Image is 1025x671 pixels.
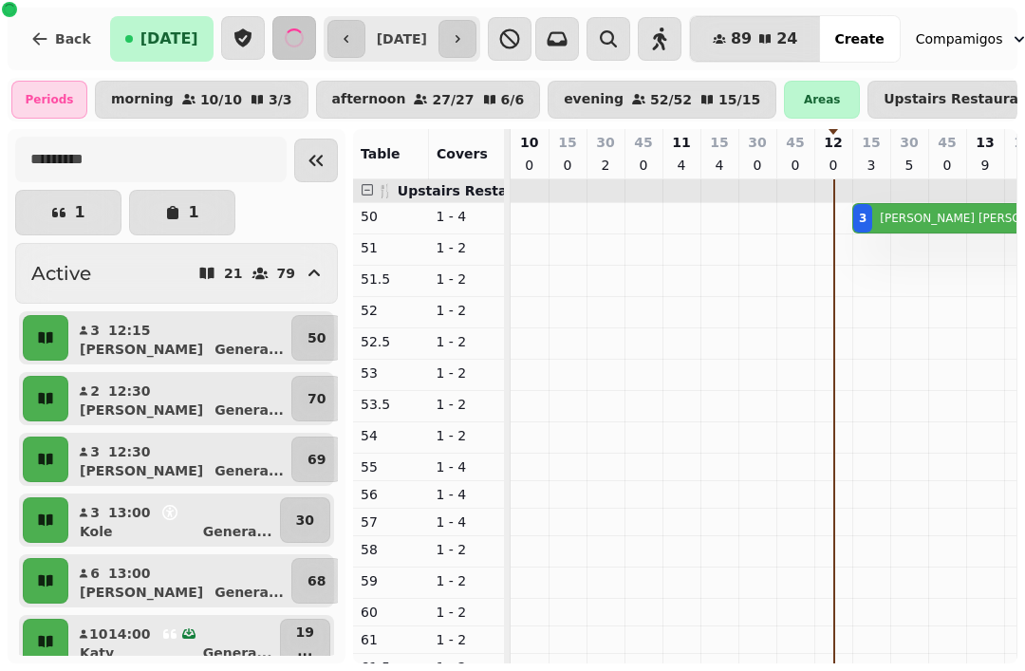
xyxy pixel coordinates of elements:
[826,156,841,175] p: 0
[938,133,956,152] p: 45
[564,92,624,107] p: evening
[15,243,338,304] button: Active2179
[361,513,421,531] p: 57
[437,485,497,504] p: 1 - 4
[824,133,842,152] p: 12
[916,29,1003,48] span: Compamigos
[89,503,101,522] p: 3
[361,363,421,382] p: 53
[108,564,151,583] p: 13:00
[437,332,497,351] p: 1 - 2
[437,571,497,590] p: 1 - 2
[361,485,421,504] p: 56
[111,92,174,107] p: morning
[188,205,198,220] p: 1
[437,630,497,649] p: 1 - 2
[11,81,87,119] div: Periods
[80,583,203,602] p: [PERSON_NAME]
[89,321,101,340] p: 3
[672,133,690,152] p: 11
[784,81,860,119] div: Areas
[89,382,101,401] p: 2
[712,156,727,175] p: 4
[72,558,288,604] button: 613:00[PERSON_NAME]Genera...
[291,376,342,421] button: 70
[108,503,151,522] p: 13:00
[80,401,203,419] p: [PERSON_NAME]
[316,81,541,119] button: afternoon27/276/6
[80,340,203,359] p: [PERSON_NAME]
[72,619,276,664] button: 1014:00KatyGenera...
[859,211,867,226] div: 3
[361,457,421,476] p: 55
[834,32,884,46] span: Create
[862,133,880,152] p: 15
[269,93,292,106] p: 3 / 3
[291,315,342,361] button: 50
[214,461,284,480] p: Genera ...
[501,93,525,106] p: 6 / 6
[361,301,421,320] p: 52
[307,328,326,347] p: 50
[361,238,421,257] p: 51
[80,522,113,541] p: Kole
[674,156,689,175] p: 4
[560,156,575,175] p: 0
[291,437,342,482] button: 69
[650,93,692,106] p: 52 / 52
[307,571,326,590] p: 68
[214,401,284,419] p: Genera ...
[437,146,488,161] span: Covers
[31,260,91,287] h2: Active
[15,16,106,62] button: Back
[940,156,955,175] p: 0
[224,267,242,280] p: 21
[636,156,651,175] p: 0
[750,156,765,175] p: 0
[72,497,276,543] button: 313:00KoleGenera...
[634,133,652,152] p: 45
[361,630,421,649] p: 61
[280,619,330,664] button: 19...
[296,623,314,642] p: 19
[819,16,899,62] button: Create
[437,603,497,622] p: 1 - 2
[788,156,803,175] p: 0
[108,442,151,461] p: 12:30
[437,457,497,476] p: 1 - 4
[361,270,421,289] p: 51.5
[277,267,295,280] p: 79
[203,643,272,662] p: Genera ...
[74,205,84,220] p: 1
[598,156,613,175] p: 2
[437,426,497,445] p: 1 - 2
[95,81,308,119] button: morning10/103/3
[361,540,421,559] p: 58
[89,442,101,461] p: 3
[361,332,421,351] p: 52.5
[976,133,994,152] p: 13
[296,511,314,530] p: 30
[520,133,538,152] p: 10
[55,32,91,46] span: Back
[437,238,497,257] p: 1 - 2
[129,190,235,235] button: 1
[558,133,576,152] p: 15
[332,92,406,107] p: afternoon
[786,133,804,152] p: 45
[437,363,497,382] p: 1 - 2
[864,156,879,175] p: 3
[294,139,338,182] button: Collapse sidebar
[690,16,821,62] button: 8924
[307,389,326,408] p: 70
[72,315,288,361] button: 312:15[PERSON_NAME]Genera...
[361,603,421,622] p: 60
[437,207,497,226] p: 1 - 4
[548,81,776,119] button: evening52/5215/15
[80,643,114,662] p: Katy
[776,31,797,47] span: 24
[361,571,421,590] p: 59
[108,382,151,401] p: 12:30
[89,564,101,583] p: 6
[377,183,548,198] span: 🍴 Upstairs Restaurant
